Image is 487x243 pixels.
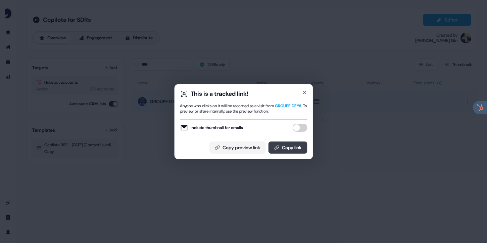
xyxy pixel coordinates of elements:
button: Copy preview link [209,141,265,154]
div: Anyone who clicks on it will be recorded as a visit from . To preview or share internally, use th... [180,103,307,114]
span: GROUPE DEYA [275,103,301,109]
button: Copy link [268,141,307,154]
label: Include thumbnail for emails [180,124,243,132]
div: This is a tracked link! [191,90,248,98]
